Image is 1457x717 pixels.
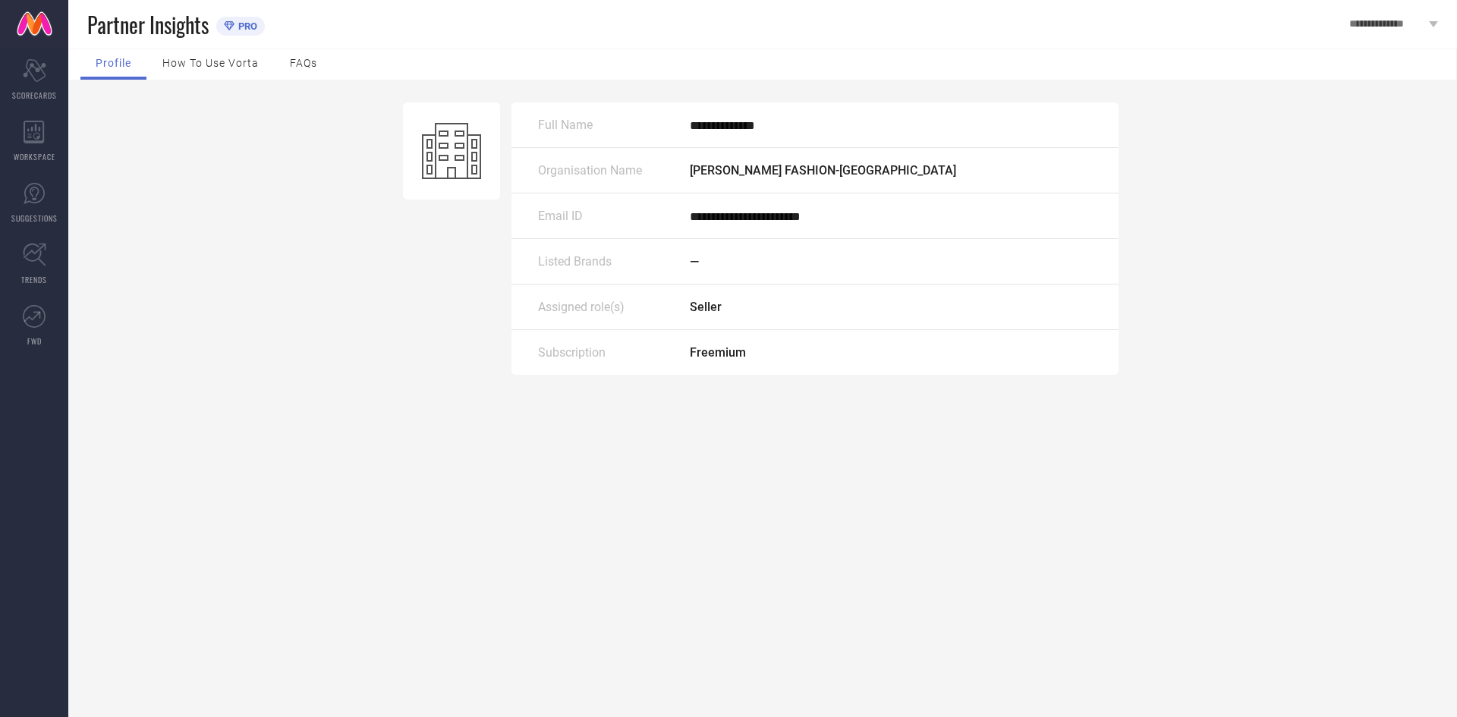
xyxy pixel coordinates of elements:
span: — [690,254,699,269]
span: How to use Vorta [162,57,259,69]
span: Subscription [538,345,606,360]
span: Listed Brands [538,254,612,269]
span: FAQs [290,57,317,69]
span: Freemium [690,345,746,360]
span: SCORECARDS [12,90,57,101]
span: WORKSPACE [14,151,55,162]
span: Profile [96,57,131,69]
span: Partner Insights [87,9,209,40]
span: PRO [234,20,257,32]
span: Organisation Name [538,163,642,178]
span: FWD [27,335,42,347]
span: TRENDS [21,274,47,285]
span: Email ID [538,209,583,223]
span: Assigned role(s) [538,300,625,314]
span: Seller [690,300,722,314]
span: [PERSON_NAME] FASHION-[GEOGRAPHIC_DATA] [690,163,956,178]
span: Full Name [538,118,593,132]
span: SUGGESTIONS [11,212,58,224]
